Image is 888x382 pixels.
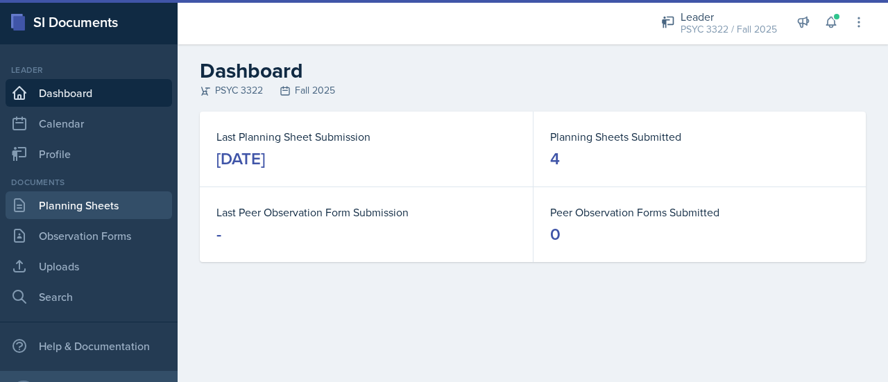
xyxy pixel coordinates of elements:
div: PSYC 3322 / Fall 2025 [681,22,777,37]
a: Planning Sheets [6,191,172,219]
dt: Peer Observation Forms Submitted [550,204,849,220]
a: Observation Forms [6,222,172,250]
a: Search [6,283,172,311]
div: Leader [681,8,777,25]
div: 4 [550,148,560,170]
dt: Last Planning Sheet Submission [216,128,516,145]
div: Documents [6,176,172,189]
a: Uploads [6,252,172,280]
div: Help & Documentation [6,332,172,360]
div: 0 [550,223,561,245]
a: Profile [6,140,172,168]
a: Dashboard [6,79,172,107]
div: Leader [6,64,172,76]
h2: Dashboard [200,58,866,83]
a: Calendar [6,110,172,137]
div: [DATE] [216,148,265,170]
dt: Last Peer Observation Form Submission [216,204,516,220]
div: PSYC 3322 Fall 2025 [200,83,866,98]
dt: Planning Sheets Submitted [550,128,849,145]
div: - [216,223,221,245]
